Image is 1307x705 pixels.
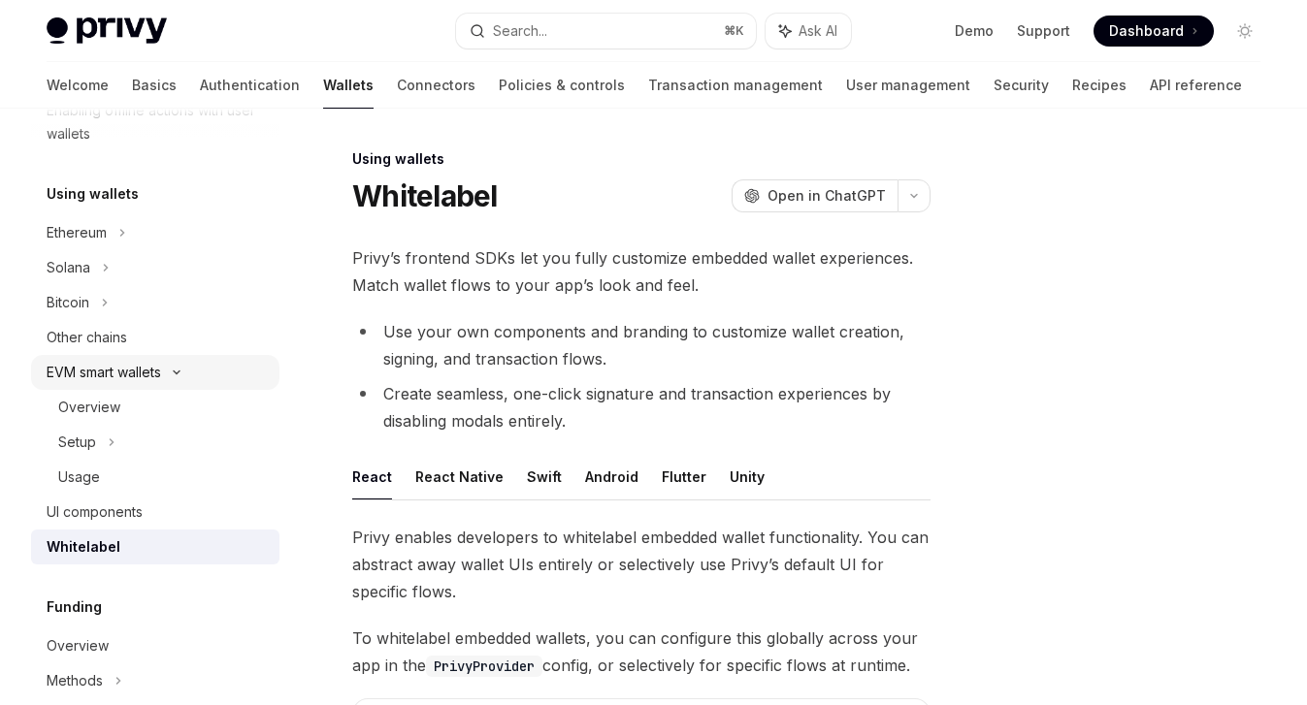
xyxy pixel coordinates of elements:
[1109,21,1184,41] span: Dashboard
[352,149,931,169] div: Using wallets
[730,454,765,499] button: Unity
[456,14,755,48] button: Search...⌘K
[31,390,279,425] a: Overview
[732,179,898,212] button: Open in ChatGPT
[352,318,931,372] li: Use your own components and branding to customize wallet creation, signing, and transaction flows.
[47,535,120,559] div: Whitelabel
[47,634,109,657] div: Overview
[58,431,96,454] div: Setup
[31,320,279,355] a: Other chains
[352,524,931,605] span: Privy enables developers to whitelabel embedded wallet functionality. You can abstract away walle...
[47,595,102,619] h5: Funding
[323,62,374,109] a: Wallets
[846,62,970,109] a: User management
[47,291,89,314] div: Bitcoin
[527,454,562,499] button: Swift
[648,62,823,109] a: Transaction management
[724,23,744,39] span: ⌘ K
[499,62,625,109] a: Policies & controls
[47,62,109,109] a: Welcome
[768,186,886,206] span: Open in ChatGPT
[1072,62,1127,109] a: Recipes
[662,454,706,499] button: Flutter
[47,500,143,524] div: UI components
[955,21,994,41] a: Demo
[585,454,638,499] button: Android
[1150,62,1242,109] a: API reference
[426,656,542,677] code: PrivyProvider
[47,17,167,45] img: light logo
[58,465,100,489] div: Usage
[352,244,931,299] span: Privy’s frontend SDKs let you fully customize embedded wallet experiences. Match wallet flows to ...
[994,62,1049,109] a: Security
[1094,16,1214,47] a: Dashboard
[200,62,300,109] a: Authentication
[47,361,161,384] div: EVM smart wallets
[493,19,547,43] div: Search...
[58,396,120,419] div: Overview
[31,495,279,529] a: UI components
[31,628,279,663] a: Overview
[31,460,279,495] a: Usage
[132,62,177,109] a: Basics
[766,14,851,48] button: Ask AI
[1229,16,1260,47] button: Toggle dark mode
[352,625,931,679] span: To whitelabel embedded wallets, you can configure this globally across your app in the config, or...
[1017,21,1070,41] a: Support
[799,21,837,41] span: Ask AI
[47,221,107,244] div: Ethereum
[47,256,90,279] div: Solana
[47,326,127,349] div: Other chains
[352,178,498,213] h1: Whitelabel
[31,529,279,564] a: Whitelabel
[415,454,504,499] button: React Native
[47,669,103,692] div: Methods
[397,62,475,109] a: Connectors
[352,380,931,434] li: Create seamless, one-click signature and transaction experiences by disabling modals entirely.
[352,454,392,499] button: React
[47,182,139,206] h5: Using wallets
